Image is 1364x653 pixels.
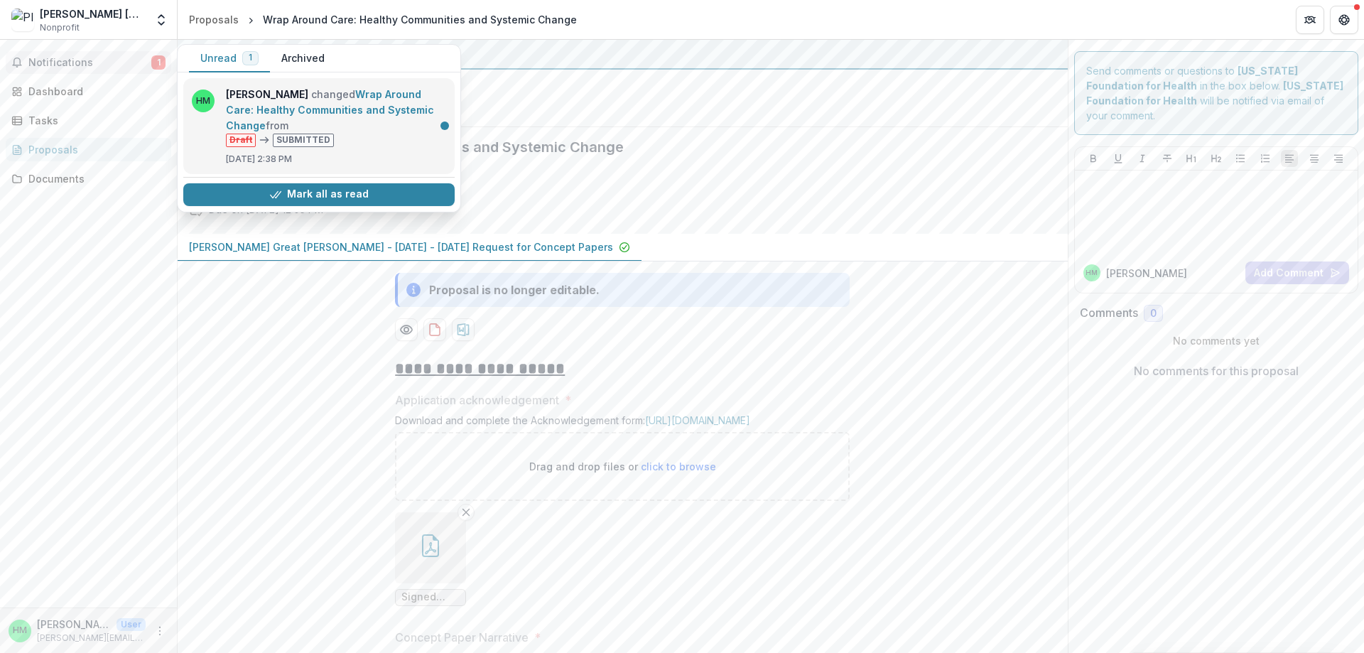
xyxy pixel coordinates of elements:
[183,183,455,206] button: Mark all as read
[151,55,166,70] span: 1
[6,138,171,161] a: Proposals
[263,12,577,27] div: Wrap Around Care: Healthy Communities and Systemic Change
[1086,269,1098,276] div: Hannah Moore
[1330,6,1358,34] button: Get Help
[226,87,446,147] p: changed from
[395,629,529,646] p: Concept Paper Narrative
[1330,150,1347,167] button: Align Right
[6,167,171,190] a: Documents
[395,414,850,432] div: Download and complete the Acknowledgement form:
[1110,150,1127,167] button: Underline
[529,459,716,474] p: Drag and drop files or
[395,318,418,341] button: Preview c7fea39f-5eba-4155-9e93-715f30cdcdac-0.pdf
[1080,333,1353,348] p: No comments yet
[151,622,168,639] button: More
[270,45,336,72] button: Archived
[28,142,160,157] div: Proposals
[641,460,716,473] span: click to browse
[28,57,151,69] span: Notifications
[189,45,270,72] button: Unread
[423,318,446,341] button: download-proposal
[1106,266,1187,281] p: [PERSON_NAME]
[1134,150,1151,167] button: Italicize
[183,9,244,30] a: Proposals
[452,318,475,341] button: download-proposal
[37,632,146,644] p: [PERSON_NAME][EMAIL_ADDRESS][DOMAIN_NAME]
[28,171,160,186] div: Documents
[11,9,34,31] img: Planned Parenthood Great Rivers
[1208,150,1225,167] button: Heading 2
[151,6,171,34] button: Open entity switcher
[1257,150,1274,167] button: Ordered List
[395,392,559,409] p: Application acknowledgement
[1080,306,1138,320] h2: Comments
[6,80,171,103] a: Dashboard
[429,281,600,298] div: Proposal is no longer editable.
[1159,150,1176,167] button: Strike
[249,53,252,63] span: 1
[6,51,171,74] button: Notifications1
[226,88,434,131] a: Wrap Around Care: Healthy Communities and Systemic Change
[189,239,613,254] p: [PERSON_NAME] Great [PERSON_NAME] - [DATE] - [DATE] Request for Concept Papers
[40,21,80,34] span: Nonprofit
[189,12,239,27] div: Proposals
[1281,150,1298,167] button: Align Left
[6,109,171,132] a: Tasks
[401,591,460,603] span: Signed Acknowledement.pdf
[1296,6,1324,34] button: Partners
[1232,150,1249,167] button: Bullet List
[1245,261,1349,284] button: Add Comment
[28,113,160,128] div: Tasks
[645,414,750,426] a: [URL][DOMAIN_NAME]
[117,618,146,631] p: User
[40,6,146,21] div: [PERSON_NAME] [GEOGRAPHIC_DATA][PERSON_NAME]
[13,626,27,635] div: Hannah Moore
[395,512,466,606] div: Remove FileSigned Acknowledement.pdf
[189,139,1034,156] h2: Wrap Around Care: Healthy Communities and Systemic Change
[1074,51,1359,135] div: Send comments or questions to in the box below. will be notified via email of your comment.
[1306,150,1323,167] button: Align Center
[458,504,475,521] button: Remove File
[1150,308,1157,320] span: 0
[183,9,583,30] nav: breadcrumb
[1183,150,1200,167] button: Heading 1
[1134,362,1299,379] p: No comments for this proposal
[37,617,111,632] p: [PERSON_NAME]
[1085,150,1102,167] button: Bold
[28,84,160,99] div: Dashboard
[189,45,1056,63] div: [US_STATE] Foundation for Health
